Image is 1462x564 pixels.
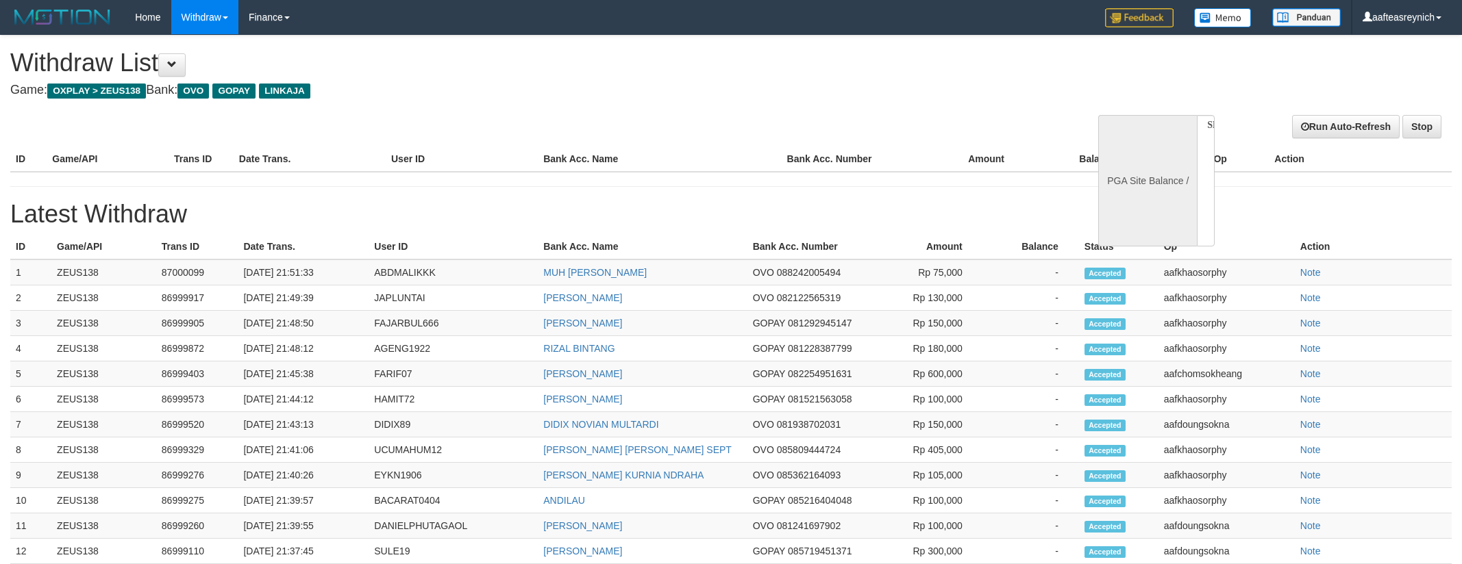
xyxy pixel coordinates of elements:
[543,546,622,556] a: [PERSON_NAME]
[1105,8,1174,27] img: Feedback.jpg
[369,387,538,412] td: HAMIT72
[1085,420,1126,431] span: Accepted
[1159,539,1295,564] td: aafdoungsokna
[777,520,841,531] span: 081241697902
[543,444,732,455] a: [PERSON_NAME] [PERSON_NAME] SEPT
[238,513,369,539] td: [DATE] 21:39:55
[1208,146,1269,172] th: Op
[1159,311,1295,336] td: aafkhaosorphy
[386,146,538,172] th: User ID
[369,361,538,387] td: FARIF07
[1300,520,1321,531] a: Note
[1159,488,1295,513] td: aafkhaosorphy
[1085,496,1126,507] span: Accepted
[870,437,983,463] td: Rp 405,000
[983,311,1079,336] td: -
[51,463,156,488] td: ZEUS138
[1159,437,1295,463] td: aafkhaosorphy
[156,361,238,387] td: 86999403
[156,437,238,463] td: 86999329
[156,463,238,488] td: 86999276
[870,336,983,361] td: Rp 180,000
[753,495,785,506] span: GOPAY
[156,234,238,259] th: Trans ID
[788,343,852,354] span: 081228387799
[1295,234,1452,259] th: Action
[777,470,841,480] span: 085362164093
[156,513,238,539] td: 86999260
[238,412,369,437] td: [DATE] 21:43:13
[543,368,622,379] a: [PERSON_NAME]
[983,412,1079,437] td: -
[10,412,51,437] td: 7
[238,539,369,564] td: [DATE] 21:37:45
[10,437,51,463] td: 8
[156,412,238,437] td: 86999520
[10,7,114,27] img: MOTION_logo.png
[753,470,774,480] span: OVO
[156,259,238,285] td: 87000099
[870,285,983,311] td: Rp 130,000
[10,361,51,387] td: 5
[238,234,369,259] th: Date Trans.
[543,470,704,480] a: [PERSON_NAME] KURNIA NDRAHA
[1159,336,1295,361] td: aafkhaosorphy
[369,336,538,361] td: AGENG1922
[156,387,238,412] td: 86999573
[10,539,51,564] td: 12
[788,368,852,379] span: 082254951631
[51,336,156,361] td: ZEUS138
[983,437,1079,463] td: -
[543,267,647,278] a: MUH [PERSON_NAME]
[1085,445,1126,457] span: Accepted
[51,488,156,513] td: ZEUS138
[753,368,785,379] span: GOPAY
[1085,293,1126,305] span: Accepted
[543,318,622,329] a: [PERSON_NAME]
[177,84,209,99] span: OVO
[870,463,983,488] td: Rp 105,000
[1300,470,1321,480] a: Note
[369,463,538,488] td: EYKN1906
[983,234,1079,259] th: Balance
[753,318,785,329] span: GOPAY
[753,520,774,531] span: OVO
[10,513,51,539] td: 11
[753,444,774,455] span: OVO
[983,539,1079,564] td: -
[238,259,369,285] td: [DATE] 21:51:33
[10,49,961,77] h1: Withdraw List
[1300,267,1321,278] a: Note
[543,343,615,354] a: RIZAL BINTANG
[788,495,852,506] span: 085216404048
[51,412,156,437] td: ZEUS138
[983,463,1079,488] td: -
[983,336,1079,361] td: -
[870,387,983,412] td: Rp 100,000
[870,412,983,437] td: Rp 150,000
[1272,8,1341,27] img: panduan.png
[543,292,622,303] a: [PERSON_NAME]
[1300,368,1321,379] a: Note
[788,546,852,556] span: 085719451371
[369,488,538,513] td: BACARAT0404
[753,394,785,405] span: GOPAY
[777,444,841,455] span: 085809444724
[169,146,234,172] th: Trans ID
[259,84,310,99] span: LINKAJA
[369,259,538,285] td: ABDMALIKKK
[983,285,1079,311] td: -
[10,201,1452,228] h1: Latest Withdraw
[1300,292,1321,303] a: Note
[51,361,156,387] td: ZEUS138
[543,419,658,430] a: DIDIX NOVIAN MULTARDI
[212,84,256,99] span: GOPAY
[238,488,369,513] td: [DATE] 21:39:57
[238,387,369,412] td: [DATE] 21:44:12
[238,463,369,488] td: [DATE] 21:40:26
[10,259,51,285] td: 1
[777,419,841,430] span: 081938702031
[369,513,538,539] td: DANIELPHUTAGAOL
[369,437,538,463] td: UCUMAHUM12
[788,318,852,329] span: 081292945147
